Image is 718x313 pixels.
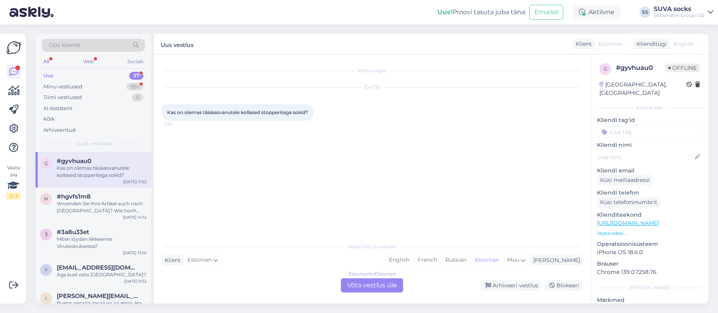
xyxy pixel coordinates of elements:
[341,278,403,292] div: Võta vestlus üle
[597,219,659,227] a: [URL][DOMAIN_NAME]
[599,81,686,97] div: [GEOGRAPHIC_DATA], [GEOGRAPHIC_DATA]
[529,5,563,20] button: Emailid
[57,229,89,236] span: #3a8u33et
[43,94,82,101] div: Tiimi vestlused
[633,40,667,48] div: Klienditugi
[132,94,143,101] div: 0
[161,39,193,49] label: Uus vestlus
[507,256,519,263] span: Muu
[123,179,147,185] div: [DATE] 11:52
[82,56,95,67] div: Web
[604,66,607,72] span: g
[597,189,702,197] p: Kliendi telefon
[413,254,441,266] div: French
[654,12,705,19] div: Sockmann Group OÜ
[129,72,143,80] div: 37
[57,165,147,179] div: Kas on olemas täiskasvanutele kollased stopperitega sokid?
[437,8,452,16] b: Uus!
[471,254,503,266] div: Estonian
[545,280,582,291] div: Blokeeri
[45,231,48,237] span: 3
[654,6,705,12] div: SUVA socks
[43,105,73,112] div: AI Assistent
[437,7,526,17] div: Proovi tasuta juba täna:
[597,175,653,186] div: Küsi meiliaadressi
[597,268,702,276] p: Chrome 139.0.7258.76
[57,193,91,200] span: #hgvfs1m8
[43,115,55,123] div: Kõik
[164,121,193,127] span: 11:52
[597,230,702,237] p: Vaata edasi ...
[441,254,471,266] div: Russian
[188,256,212,264] span: Estonian
[42,56,51,67] div: All
[123,250,147,256] div: [DATE] 13:10
[75,140,112,147] span: Uued vestlused
[45,267,48,273] span: y
[45,295,47,301] span: i
[162,84,582,91] div: [DATE]
[124,278,147,284] div: [DATE] 9:32
[43,83,82,91] div: Minu vestlused
[43,72,54,80] div: Uus
[123,214,147,220] div: [DATE] 14:12
[597,104,702,111] div: Kliendi info
[6,40,21,55] img: Askly Logo
[597,248,702,257] p: iPhone OS 18.6.0
[49,41,80,49] span: Otsi kliente
[597,260,702,268] p: Brauser
[162,243,582,250] div: Valige keel ja vastake
[385,254,413,266] div: English
[673,40,694,48] span: English
[162,256,181,264] div: Klient
[573,40,592,48] div: Klient
[597,284,702,291] div: [PERSON_NAME]
[530,256,580,264] div: [PERSON_NAME]
[44,196,48,202] span: h
[57,236,147,250] div: Miten löydän liikkeenne Virukeskuksessa?
[349,270,396,277] div: Estonian to Estonian
[6,164,20,200] div: Vaata siia
[57,200,147,214] div: Versenden Sie Ihre Artikel auch nach [GEOGRAPHIC_DATA]? Wie hoch sind die Vetsandkosten für 3-5 P...
[167,109,308,115] span: Kas on olemas täiskasvanutele kollased stopperitega sokid?
[597,116,702,124] p: Kliendi tag'id
[654,6,713,19] a: SUVA socksSockmann Group OÜ
[597,167,702,175] p: Kliendi email
[45,160,48,166] span: g
[573,5,621,19] div: Aktiivne
[162,67,582,74] div: Vestlus algas
[597,141,702,149] p: Kliendi nimi
[57,264,139,271] span: yloilomets@gmail.com
[597,126,702,138] input: Lisa tag
[665,64,700,72] span: Offline
[6,193,20,200] div: 2 / 3
[597,197,660,208] div: Küsi telefoninumbrit
[597,296,702,304] p: Märkmed
[597,211,702,219] p: Klienditeekond
[597,240,702,248] p: Operatsioonisüsteem
[126,56,145,67] div: Socials
[599,40,623,48] span: Estonian
[43,126,76,134] div: Arhiveeritud
[481,280,541,291] div: Arhiveeri vestlus
[616,63,665,73] div: # gyvhuau0
[126,83,143,91] div: 99+
[597,153,693,161] input: Lisa nimi
[57,157,91,165] span: #gyvhuau0
[640,7,651,18] div: SS
[57,292,139,300] span: inna.kozlovskaja@gmail.com
[57,271,147,278] div: Aga kust osta [GEOGRAPHIC_DATA]?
